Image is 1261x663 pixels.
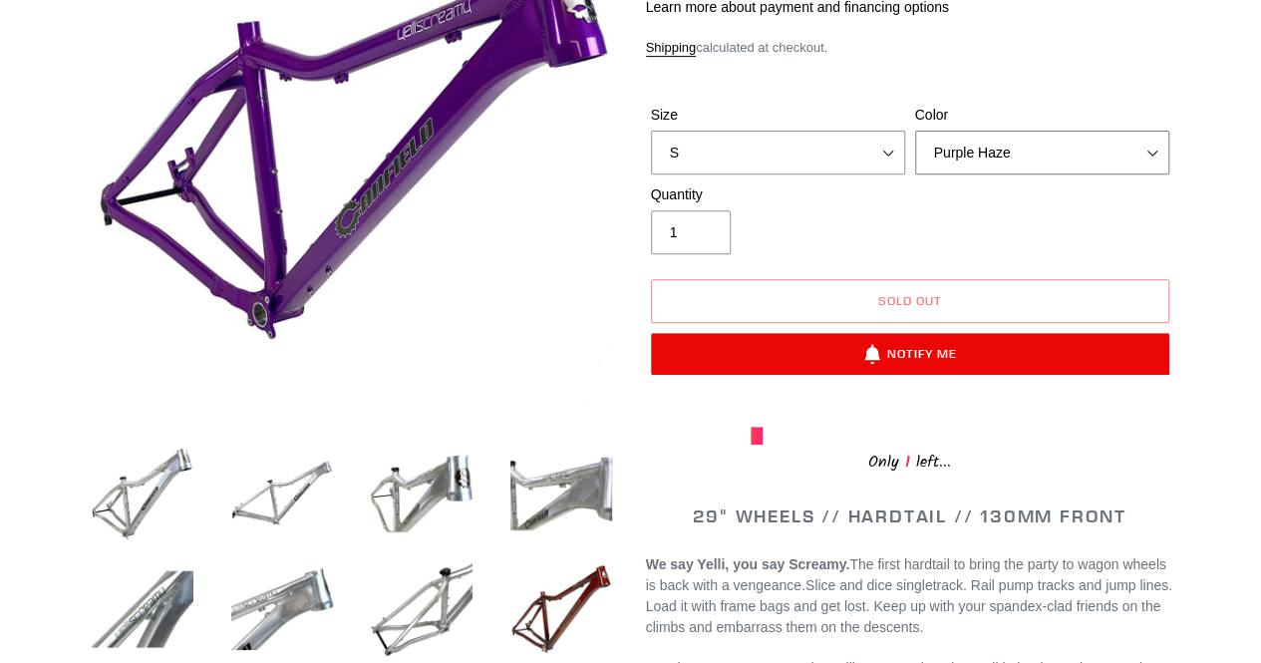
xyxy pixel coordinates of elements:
[651,105,905,126] label: Size
[693,504,1126,527] span: 29" WHEELS // HARDTAIL // 130MM FRONT
[651,279,1169,323] button: Sold out
[367,439,476,548] img: Load image into Gallery viewer, YELLI SCREAMY - Frame Only
[646,38,1174,58] div: calculated at checkout.
[878,293,942,308] span: Sold out
[915,105,1169,126] label: Color
[227,439,337,548] img: Load image into Gallery viewer, YELLI SCREAMY - Frame Only
[651,184,905,205] label: Quantity
[646,556,850,572] b: We say Yelli, you say Screamy.
[506,439,616,548] img: Load image into Gallery viewer, YELLI SCREAMY - Frame Only
[651,333,1169,375] button: Notify Me
[646,554,1174,638] p: Slice and dice singletrack. Rail pump tracks and jump lines. Load it with frame bags and get lost...
[646,556,1166,593] span: The first hardtail to bring the party to wagon wheels is back with a vengeance.
[751,445,1070,476] div: Only left...
[88,439,197,548] img: Load image into Gallery viewer, YELLI SCREAMY - Frame Only
[899,450,916,475] span: 1
[646,40,697,57] a: Shipping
